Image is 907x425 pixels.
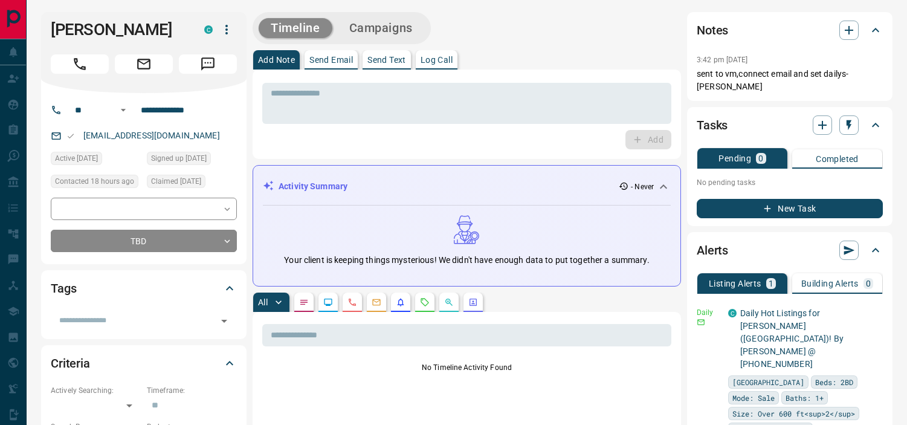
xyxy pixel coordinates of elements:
span: Signed up [DATE] [151,152,207,164]
div: Activity Summary- Never [263,175,671,198]
svg: Email Valid [66,132,75,140]
p: 1 [769,279,773,288]
p: Daily [697,307,721,318]
svg: Requests [420,297,430,307]
div: Criteria [51,349,237,378]
span: Contacted 18 hours ago [55,175,134,187]
button: Open [216,313,233,329]
p: 3:42 pm [DATE] [697,56,748,64]
p: Building Alerts [801,279,859,288]
p: Completed [816,155,859,163]
p: Timeframe: [147,385,237,396]
div: condos.ca [204,25,213,34]
h2: Notes [697,21,728,40]
div: Tasks [697,111,883,140]
p: Log Call [421,56,453,64]
p: Pending [718,154,751,163]
a: Daily Hot Listings for [PERSON_NAME] ([GEOGRAPHIC_DATA])! By [PERSON_NAME] @ [PHONE_NUMBER] [740,308,844,369]
a: [EMAIL_ADDRESS][DOMAIN_NAME] [83,131,220,140]
button: New Task [697,199,883,218]
div: Alerts [697,236,883,265]
span: Message [179,54,237,74]
p: Add Note [258,56,295,64]
div: Fri Apr 12 2024 [147,175,237,192]
div: Fri Apr 12 2024 [147,152,237,169]
p: Send Text [367,56,406,64]
p: Your client is keeping things mysterious! We didn't have enough data to put together a summary. [284,254,649,267]
span: Mode: Sale [732,392,775,404]
h2: Criteria [51,354,90,373]
span: Beds: 2BD [815,376,853,388]
span: Claimed [DATE] [151,175,201,187]
p: Listing Alerts [709,279,761,288]
h2: Tasks [697,115,728,135]
svg: Notes [299,297,309,307]
p: No pending tasks [697,174,883,192]
div: Fri Apr 12 2024 [51,152,141,169]
p: 0 [866,279,871,288]
svg: Calls [347,297,357,307]
svg: Email [697,318,705,326]
h1: [PERSON_NAME] [51,20,186,39]
span: Email [115,54,173,74]
h2: Tags [51,279,76,298]
svg: Emails [372,297,381,307]
svg: Opportunities [444,297,454,307]
svg: Lead Browsing Activity [323,297,333,307]
p: - Never [631,181,654,192]
span: Baths: 1+ [786,392,824,404]
button: Campaigns [337,18,425,38]
svg: Agent Actions [468,297,478,307]
div: condos.ca [728,309,737,317]
div: Notes [697,16,883,45]
p: Activity Summary [279,180,347,193]
span: Active [DATE] [55,152,98,164]
svg: Listing Alerts [396,297,405,307]
span: [GEOGRAPHIC_DATA] [732,376,804,388]
h2: Alerts [697,241,728,260]
button: Open [116,103,131,117]
p: No Timeline Activity Found [262,362,671,373]
p: sent to vm,connect email and set dailys-[PERSON_NAME] [697,68,883,93]
div: Tue Oct 14 2025 [51,175,141,192]
button: Timeline [259,18,332,38]
p: Actively Searching: [51,385,141,396]
div: TBD [51,230,237,252]
span: Call [51,54,109,74]
div: Tags [51,274,237,303]
p: All [258,298,268,307]
p: Send Email [309,56,353,64]
p: 0 [758,154,763,163]
span: Size: Over 600 ft<sup>2</sup> [732,407,855,420]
